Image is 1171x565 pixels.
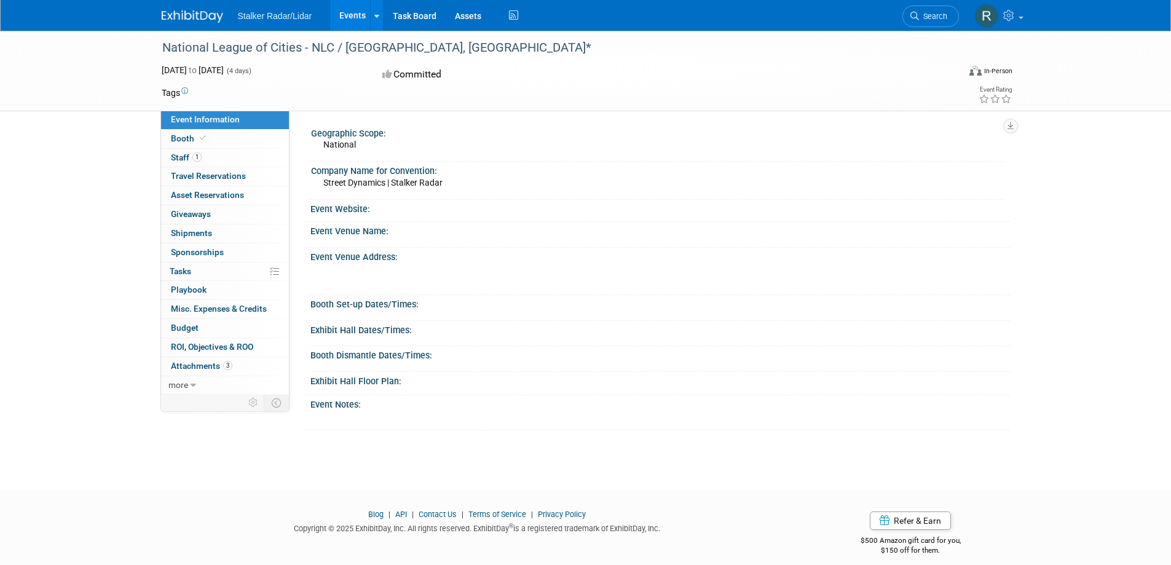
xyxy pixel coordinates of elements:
[171,152,202,162] span: Staff
[161,357,289,376] a: Attachments3
[162,520,794,534] div: Copyright © 2025 ExhibitDay, Inc. All rights reserved. ExhibitDay is a registered trademark of Ex...
[161,130,289,148] a: Booth
[162,10,223,23] img: ExhibitDay
[870,512,951,530] a: Refer & Earn
[161,281,289,299] a: Playbook
[170,266,191,276] span: Tasks
[395,510,407,519] a: API
[975,4,998,28] img: Robert Mele
[161,111,289,129] a: Event Information
[161,300,289,318] a: Misc. Expenses & Credits
[902,6,959,27] a: Search
[811,545,1010,556] div: $150 off for them.
[310,346,1010,362] div: Booth Dismantle Dates/Times:
[310,248,1010,263] div: Event Venue Address:
[171,133,208,143] span: Booth
[161,319,289,338] a: Budget
[171,247,224,257] span: Sponsorships
[171,361,232,371] span: Attachments
[161,224,289,243] a: Shipments
[223,361,232,370] span: 3
[310,372,1010,387] div: Exhibit Hall Floor Plan:
[161,376,289,395] a: more
[528,510,536,519] span: |
[171,285,207,294] span: Playbook
[323,140,356,149] span: National
[409,510,417,519] span: |
[171,190,244,200] span: Asset Reservations
[171,171,246,181] span: Travel Reservations
[171,304,267,314] span: Misc. Expenses & Credits
[161,149,289,167] a: Staff1
[984,66,1012,76] div: In-Person
[161,243,289,262] a: Sponsorships
[310,295,1010,310] div: Booth Set-up Dates/Times:
[323,178,443,188] span: Street Dynamics | Stalker Radar
[168,380,188,390] span: more
[171,209,211,219] span: Giveaways
[509,523,513,529] sup: ®
[311,124,1004,140] div: Geographic Scope:
[162,87,188,99] td: Tags
[379,64,650,85] div: Committed
[310,222,1010,237] div: Event Venue Name:
[161,167,289,186] a: Travel Reservations
[459,510,467,519] span: |
[919,12,947,21] span: Search
[161,338,289,357] a: ROI, Objectives & ROO
[161,263,289,281] a: Tasks
[368,510,384,519] a: Blog
[226,67,251,75] span: (4 days)
[385,510,393,519] span: |
[311,162,1004,177] div: Company Name for Convention:
[171,342,253,352] span: ROI, Objectives & ROO
[187,65,199,75] span: to
[468,510,526,519] a: Terms of Service
[811,527,1010,556] div: $500 Amazon gift card for you,
[162,65,224,75] span: [DATE] [DATE]
[969,66,982,76] img: Format-Inperson.png
[310,321,1010,336] div: Exhibit Hall Dates/Times:
[243,395,264,411] td: Personalize Event Tab Strip
[979,87,1012,93] div: Event Rating
[161,205,289,224] a: Giveaways
[886,64,1013,82] div: Event Format
[264,395,289,411] td: Toggle Event Tabs
[171,323,199,333] span: Budget
[171,228,212,238] span: Shipments
[192,152,202,162] span: 1
[419,510,457,519] a: Contact Us
[238,11,312,21] span: Stalker Radar/Lidar
[538,510,586,519] a: Privacy Policy
[158,37,940,59] div: National League of Cities - NLC / [GEOGRAPHIC_DATA], [GEOGRAPHIC_DATA]*
[161,186,289,205] a: Asset Reservations
[171,114,240,124] span: Event Information
[310,395,1010,411] div: Event Notes:
[310,200,1010,215] div: Event Website:
[200,135,206,141] i: Booth reservation complete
